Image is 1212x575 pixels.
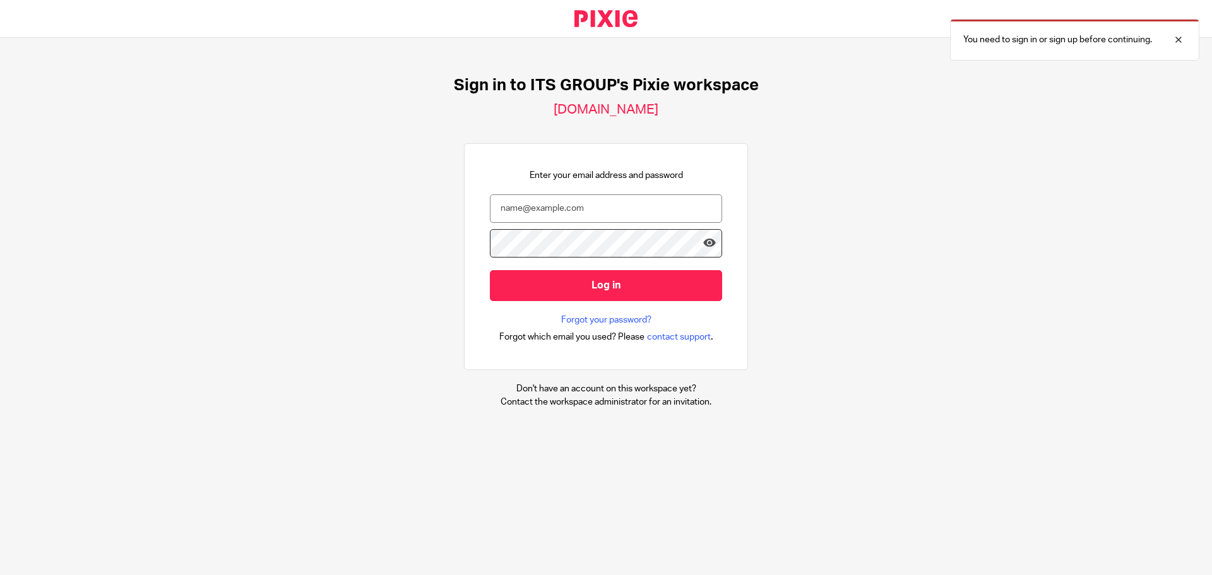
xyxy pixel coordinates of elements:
p: You need to sign in or sign up before continuing. [963,33,1152,46]
p: Don't have an account on this workspace yet? [501,382,711,395]
p: Enter your email address and password [530,169,683,182]
input: name@example.com [490,194,722,223]
span: Forgot which email you used? Please [499,331,645,343]
p: Contact the workspace administrator for an invitation. [501,396,711,408]
a: Forgot your password? [561,314,651,326]
h2: [DOMAIN_NAME] [554,102,658,118]
div: . [499,329,713,344]
input: Log in [490,270,722,301]
h1: Sign in to ITS GROUP's Pixie workspace [454,76,759,95]
span: contact support [647,331,711,343]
